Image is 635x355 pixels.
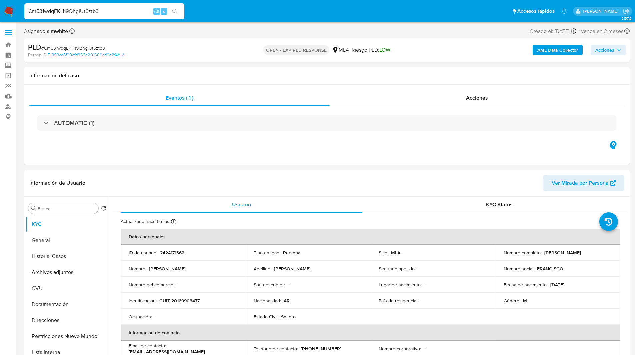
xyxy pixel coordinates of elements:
[561,8,567,14] a: Notificaciones
[263,45,329,55] p: OPEN - EXPIRED RESPONSE
[129,250,157,256] p: ID de usuario :
[168,7,182,16] button: search-icon
[254,266,271,272] p: Apellido :
[37,115,616,131] div: AUTOMATIC (1)
[54,119,95,127] h3: AUTOMATIC (1)
[379,346,421,352] p: Nombre corporativo :
[41,45,105,51] span: # Cm531wdqEKH19QhgIUt6ztb3
[129,282,174,288] p: Nombre del comercio :
[352,46,390,54] span: Riesgo PLD:
[283,250,301,256] p: Persona
[48,52,124,58] a: 51393ce8f60efd963e201606cd0e2f4b
[424,346,425,352] p: -
[121,229,620,245] th: Datos personales
[552,175,609,191] span: Ver Mirada por Persona
[583,8,621,14] p: matiasagustin.white@mercadolibre.com
[26,312,109,328] button: Direcciones
[129,314,152,320] p: Ocupación :
[26,216,109,232] button: KYC
[379,46,390,54] span: LOW
[26,296,109,312] button: Documentación
[379,298,417,304] p: País de residencia :
[486,201,513,208] span: KYC Status
[544,250,581,256] p: [PERSON_NAME]
[254,282,285,288] p: Soft descriptor :
[26,232,109,248] button: General
[159,298,200,304] p: CUIT 20169903477
[129,349,205,355] p: [EMAIL_ADDRESS][DOMAIN_NAME]
[254,298,281,304] p: Nacionalidad :
[254,346,298,352] p: Teléfono de contacto :
[533,45,583,55] button: AML Data Collector
[232,201,251,208] span: Usuario
[504,298,520,304] p: Género :
[166,94,193,102] span: Eventos ( 1 )
[591,45,626,55] button: Acciones
[163,8,165,14] span: s
[530,27,576,36] div: Creado el: [DATE]
[29,72,624,79] h1: Información del caso
[26,248,109,264] button: Historial Casos
[26,280,109,296] button: CVU
[28,42,41,52] b: PLD
[537,45,578,55] b: AML Data Collector
[101,206,106,213] button: Volver al orden por defecto
[121,218,169,225] p: Actualizado hace 5 días
[284,298,290,304] p: AR
[121,325,620,341] th: Información de contacto
[154,8,159,14] span: Alt
[578,27,579,36] span: -
[24,28,68,35] span: Asignado a
[550,282,564,288] p: [DATE]
[129,266,146,272] p: Nombre :
[29,180,85,186] h1: Información de Usuario
[49,27,68,35] b: mwhite
[274,266,311,272] p: [PERSON_NAME]
[517,8,555,15] span: Accesos rápidos
[504,266,534,272] p: Nombre social :
[301,346,341,352] p: [PHONE_NUMBER]
[31,206,36,211] button: Buscar
[149,266,186,272] p: [PERSON_NAME]
[420,298,421,304] p: -
[418,266,420,272] p: -
[466,94,488,102] span: Acciones
[24,7,184,16] input: Buscar usuario o caso...
[254,314,278,320] p: Estado Civil :
[288,282,289,288] p: -
[177,282,178,288] p: -
[379,282,422,288] p: Lugar de nacimiento :
[523,298,527,304] p: M
[543,175,624,191] button: Ver Mirada por Persona
[155,314,156,320] p: -
[595,45,614,55] span: Acciones
[504,250,542,256] p: Nombre completo :
[38,206,96,212] input: Buscar
[332,46,349,54] div: MLA
[26,328,109,344] button: Restricciones Nuevo Mundo
[160,250,184,256] p: 2424171362
[424,282,426,288] p: -
[129,343,166,349] p: Email de contacto :
[537,266,563,272] p: FRANCISCO
[254,250,280,256] p: Tipo entidad :
[379,250,388,256] p: Sitio :
[379,266,416,272] p: Segundo apellido :
[504,282,548,288] p: Fecha de nacimiento :
[26,264,109,280] button: Archivos adjuntos
[281,314,296,320] p: Soltero
[623,8,630,15] a: Salir
[28,52,46,58] b: Person ID
[129,298,157,304] p: Identificación :
[391,250,400,256] p: MLA
[581,28,623,35] span: Vence en 2 meses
